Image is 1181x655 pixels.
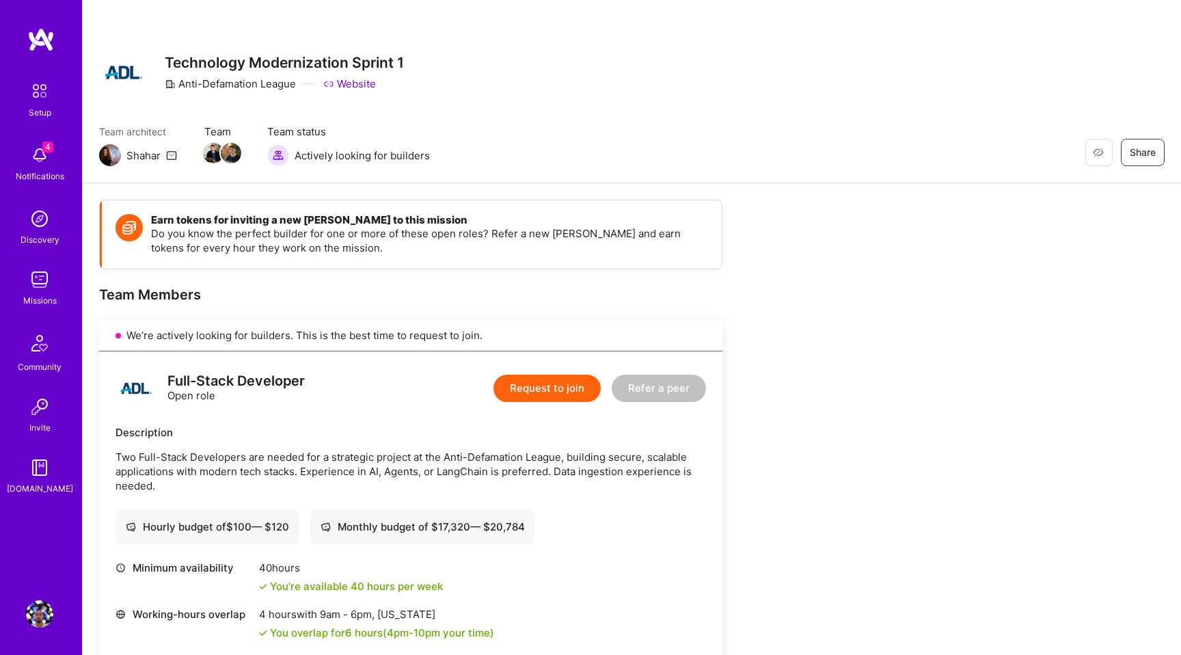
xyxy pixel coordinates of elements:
img: discovery [26,205,53,232]
div: Working-hours overlap [116,607,252,621]
div: Setup [29,105,51,120]
div: Community [18,360,62,374]
div: Invite [29,420,51,435]
a: Team Member Avatar [204,142,222,165]
i: icon Check [259,583,267,591]
i: icon CompanyGray [165,79,176,90]
img: Team Member Avatar [203,143,223,163]
div: Open role [167,374,305,403]
img: Token icon [116,214,143,241]
img: logo [116,368,157,409]
img: User Avatar [26,600,53,628]
div: Shahar [126,148,161,163]
div: Monthly budget of $ 17,320 — $ 20,784 [321,520,525,534]
img: teamwork [26,266,53,293]
div: 4 hours with [US_STATE] [259,607,494,621]
img: Actively looking for builders [267,144,289,166]
div: Hourly budget of $ 100 — $ 120 [126,520,289,534]
span: Actively looking for builders [295,148,430,163]
i: icon EyeClosed [1093,147,1104,158]
p: Two Full-Stack Developers are needed for a strategic project at the Anti-Defamation League, build... [116,450,706,493]
div: Team Members [99,286,722,304]
img: bell [26,142,53,169]
span: 4 [42,142,53,152]
img: guide book [26,454,53,481]
i: icon World [116,609,126,619]
div: [DOMAIN_NAME] [7,481,73,496]
a: Team Member Avatar [222,142,240,165]
img: Community [23,327,56,360]
img: setup [25,77,54,105]
div: Discovery [21,232,59,247]
a: User Avatar [23,600,57,628]
div: Full-Stack Developer [167,374,305,388]
img: Team Architect [99,144,121,166]
img: Company Logo [99,48,148,97]
span: 4pm - 10pm [387,626,440,639]
span: Team architect [99,124,177,139]
i: icon Cash [321,522,331,532]
i: icon Mail [166,150,177,161]
span: Share [1130,146,1156,159]
a: Website [323,77,376,91]
span: Team [204,124,240,139]
div: Notifications [16,169,64,183]
img: Team Member Avatar [221,143,241,163]
button: Refer a peer [612,375,706,402]
p: Do you know the perfect builder for one or more of these open roles? Refer a new [PERSON_NAME] an... [151,226,708,255]
img: Invite [26,393,53,420]
div: We’re actively looking for builders. This is the best time to request to join. [99,320,722,351]
button: Share [1121,139,1165,166]
div: Description [116,425,706,440]
div: 40 hours [259,561,443,575]
img: logo [27,27,55,52]
span: Team status [267,124,430,139]
div: Minimum availability [116,561,252,575]
div: Missions [23,293,57,308]
div: You overlap for 6 hours ( your time) [270,626,494,640]
h3: Technology Modernization Sprint 1 [165,54,404,71]
i: icon Cash [126,522,136,532]
div: Anti-Defamation League [165,77,296,91]
i: icon Clock [116,563,126,573]
h4: Earn tokens for inviting a new [PERSON_NAME] to this mission [151,214,708,226]
span: 9am - 6pm , [317,608,377,621]
div: You're available 40 hours per week [259,579,443,593]
i: icon Check [259,629,267,637]
button: Request to join [493,375,601,402]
